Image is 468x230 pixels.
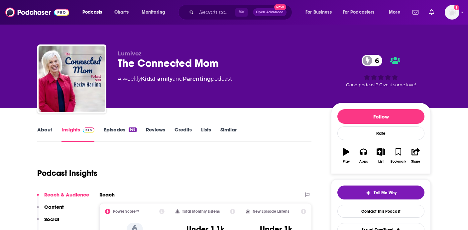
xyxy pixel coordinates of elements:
[337,205,424,218] a: Contact This Podcast
[37,216,59,228] button: Social
[39,46,105,112] img: The Connected Mom
[5,6,69,19] img: Podchaser - Follow, Share and Rate Podcasts
[337,109,424,124] button: Follow
[426,7,437,18] a: Show notifications dropdown
[113,209,139,214] h2: Power Score™
[235,8,248,17] span: ⌘ K
[44,204,64,210] p: Content
[37,168,97,178] h1: Podcast Insights
[374,190,397,195] span: Tell Me Why
[173,76,183,82] span: and
[445,5,459,20] img: User Profile
[301,7,340,18] button: open menu
[184,5,298,20] div: Search podcasts, credits, & more...
[445,5,459,20] button: Show profile menu
[355,144,372,168] button: Apps
[407,144,424,168] button: Share
[129,127,137,132] div: 148
[337,126,424,140] div: Rate
[253,8,287,16] button: Open AdvancedNew
[44,216,59,222] p: Social
[37,192,89,204] button: Reach & Audience
[305,8,332,17] span: For Business
[118,50,142,57] span: Lumivoz
[390,144,407,168] button: Bookmark
[183,76,211,82] a: Parenting
[362,55,382,66] a: 6
[154,76,173,82] a: Family
[142,8,165,17] span: Monitoring
[410,7,421,18] a: Show notifications dropdown
[366,190,371,195] img: tell me why sparkle
[61,126,94,142] a: InsightsPodchaser Pro
[331,50,431,92] div: 6Good podcast? Give it some love!
[389,8,400,17] span: More
[99,192,115,198] h2: Reach
[343,160,350,164] div: Play
[346,82,416,87] span: Good podcast? Give it some love!
[141,76,153,82] a: Kids
[110,7,133,18] a: Charts
[83,127,94,133] img: Podchaser Pro
[114,8,129,17] span: Charts
[337,144,355,168] button: Play
[182,209,220,214] h2: Total Monthly Listens
[220,126,237,142] a: Similar
[118,75,232,83] div: A weekly podcast
[337,186,424,199] button: tell me why sparkleTell Me Why
[454,5,459,10] svg: Add a profile image
[78,7,111,18] button: open menu
[153,76,154,82] span: ,
[137,7,174,18] button: open menu
[253,209,289,214] h2: New Episode Listens
[274,4,286,10] span: New
[445,5,459,20] span: Logged in as antonettefrontgate
[44,192,89,198] p: Reach & Audience
[384,7,409,18] button: open menu
[343,8,375,17] span: For Podcasters
[196,7,235,18] input: Search podcasts, credits, & more...
[37,126,52,142] a: About
[372,144,390,168] button: List
[359,160,368,164] div: Apps
[37,204,64,216] button: Content
[104,126,137,142] a: Episodes148
[146,126,165,142] a: Reviews
[378,160,384,164] div: List
[338,7,384,18] button: open menu
[368,55,382,66] span: 6
[256,11,284,14] span: Open Advanced
[201,126,211,142] a: Lists
[391,160,406,164] div: Bookmark
[175,126,192,142] a: Credits
[82,8,102,17] span: Podcasts
[411,160,420,164] div: Share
